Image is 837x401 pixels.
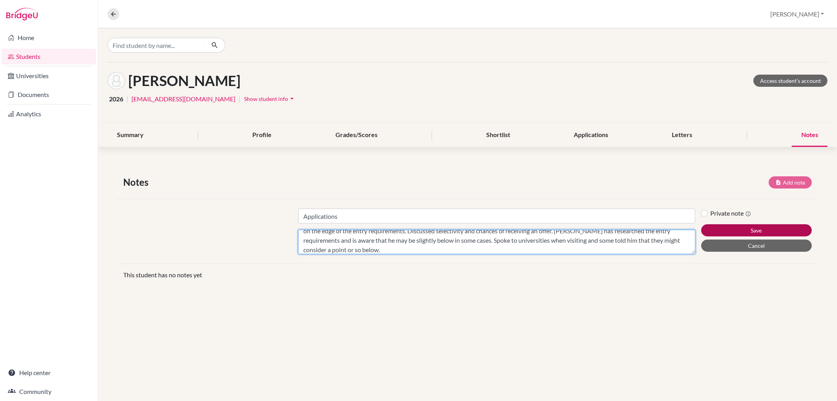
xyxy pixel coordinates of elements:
h1: [PERSON_NAME] [128,72,241,89]
span: | [239,94,241,104]
div: Profile [243,124,281,147]
a: Students [2,49,96,64]
div: Letters [663,124,702,147]
div: Grades/Scores [326,124,387,147]
img: Giovanni Menuzzo's avatar [108,72,125,90]
span: Notes [123,175,151,189]
span: Show student info [244,95,288,102]
a: Help center [2,365,96,381]
div: Shortlist [477,124,520,147]
button: Show student infoarrow_drop_down [244,93,296,105]
span: | [126,94,128,104]
div: Summary [108,124,153,147]
a: Universities [2,68,96,84]
button: Save [701,224,812,236]
a: Home [2,30,96,46]
label: Private note [711,209,751,218]
a: Community [2,384,96,399]
input: Find student by name... [108,38,205,53]
button: Add note [769,176,812,189]
div: Notes [792,124,828,147]
button: Cancel [701,240,812,252]
a: [EMAIL_ADDRESS][DOMAIN_NAME] [131,94,235,104]
button: [PERSON_NAME] [767,7,828,22]
a: Access student's account [753,75,828,87]
img: Bridge-U [6,8,38,20]
a: Analytics [2,106,96,122]
div: Applications [564,124,618,147]
div: This student has no notes yet [117,270,818,280]
a: Documents [2,87,96,103]
span: 2026 [109,94,123,104]
input: Note title (required) [298,209,695,223]
i: arrow_drop_down [288,95,296,103]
